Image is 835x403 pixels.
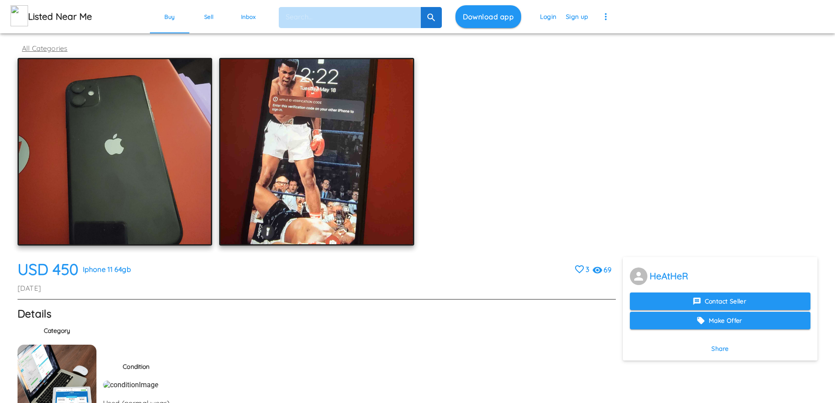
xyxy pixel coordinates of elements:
[103,362,170,372] h6: Condition
[586,264,589,275] h6: 3
[18,307,51,321] h4: Details
[562,5,592,28] button: Sign up
[18,326,96,336] h6: Category
[19,59,211,251] div: Iphone 11 64gb
[279,8,421,25] input: search
[28,11,139,23] h5: Listed Near Me
[220,59,412,251] div: Iphone 11 64gb
[604,264,616,276] h6: 69
[534,5,562,28] button: Login
[103,381,158,389] img: conditionImage
[630,292,810,310] button: Contact Seller
[18,284,41,292] time: Tuesday, May 18, 2021 at 10:22:16 AM
[22,44,68,53] a: All Categories
[421,7,442,28] button: search
[455,5,521,28] button: Download app
[630,312,810,329] button: Make Offer
[83,264,135,275] h6: Iphone 11 64gb
[18,260,83,278] h3: USD 450
[650,270,693,282] h5: HeAtHeR
[18,39,817,58] nav: breadcrumb
[706,341,734,357] button: Share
